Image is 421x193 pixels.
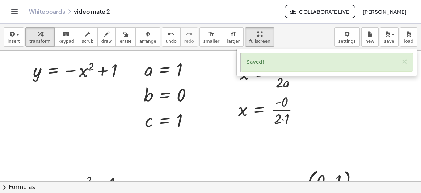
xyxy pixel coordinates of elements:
[9,6,20,17] button: Toggle navigation
[285,5,355,18] button: Collaborate Live
[230,30,237,38] i: format_size
[4,27,24,47] button: insert
[119,39,131,44] span: erase
[58,39,74,44] span: keypad
[245,27,274,47] button: fullscreen
[29,8,65,15] a: Whiteboards
[29,39,51,44] span: transform
[101,39,112,44] span: draw
[380,27,399,47] button: save
[162,27,181,47] button: undoundo
[54,27,78,47] button: keyboardkeypad
[203,39,219,44] span: smaller
[291,8,349,15] span: Collaborate Live
[97,27,116,47] button: draw
[199,27,223,47] button: format_sizesmaller
[384,39,394,44] span: save
[208,30,215,38] i: format_size
[166,39,177,44] span: undo
[115,27,135,47] button: erase
[400,27,417,47] button: load
[361,27,379,47] button: new
[184,39,194,44] span: redo
[362,8,407,15] span: [PERSON_NAME]
[334,27,360,47] button: settings
[186,30,193,38] i: redo
[25,27,55,47] button: transform
[249,39,270,44] span: fullscreen
[82,39,94,44] span: scrub
[401,58,408,66] button: ×
[338,39,356,44] span: settings
[63,30,70,38] i: keyboard
[78,27,98,47] button: scrub
[365,39,374,44] span: new
[168,30,174,38] i: undo
[8,39,20,44] span: insert
[135,27,160,47] button: arrange
[227,39,240,44] span: larger
[404,39,413,44] span: load
[223,27,244,47] button: format_sizelarger
[357,5,412,18] button: [PERSON_NAME]
[241,53,413,72] div: Saved!
[139,39,156,44] span: arrange
[180,27,198,47] button: redoredo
